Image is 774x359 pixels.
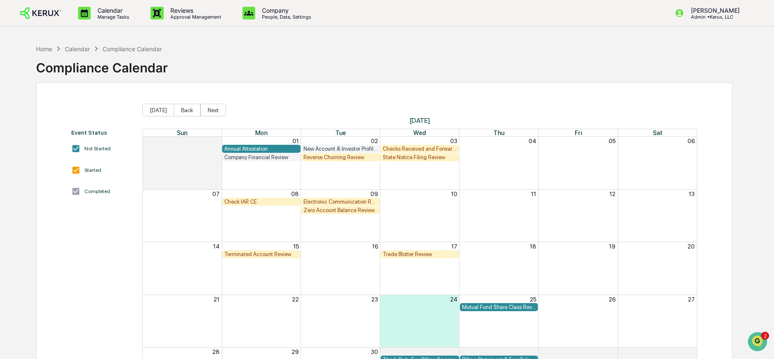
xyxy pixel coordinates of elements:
img: 8933085812038_c878075ebb4cc5468115_72.jpg [18,65,33,80]
span: Mon [255,129,267,136]
div: Mutual Fund Share Class Review [462,304,536,310]
button: 12 [610,191,615,197]
button: 20 [688,243,695,250]
button: 18 [530,243,536,250]
a: 🔎Data Lookup [5,186,57,201]
p: Company [255,7,315,14]
button: 30 [371,348,378,355]
img: 1746055101610-c473b297-6a78-478c-a979-82029cc54cd1 [17,116,24,122]
button: [DATE] [142,104,174,116]
span: [DATE] [75,115,92,122]
div: Terminated Account Review [224,251,298,257]
p: Approval Management [164,14,226,20]
div: Calendar [65,45,90,52]
button: Next [200,104,226,116]
button: 01 [292,138,299,144]
div: Compliance Calendar [36,53,168,75]
p: Manage Tasks [91,14,134,20]
div: Compliance Calendar [103,45,162,52]
span: [DATE] [75,138,92,145]
button: 21 [214,296,220,303]
button: 17 [451,243,457,250]
button: See all [131,92,154,102]
img: Jack Rasmussen [8,107,22,121]
p: People, Data, Settings [255,14,315,20]
p: Reviews [164,7,226,14]
div: Start new chat [38,65,139,73]
button: 23 [371,296,378,303]
span: Tue [335,129,346,136]
button: 22 [292,296,299,303]
div: 🗄️ [61,174,68,181]
div: Checks Received and Forwarded Log [383,146,457,152]
a: Powered byPylon [60,210,103,216]
button: 25 [530,296,536,303]
div: Trade Blotter Review [383,251,457,257]
button: 31 [214,138,220,144]
div: Zero Account Balance Review [303,207,378,213]
button: 01 [451,348,457,355]
div: Completed [84,188,110,194]
button: 09 [370,191,378,197]
span: [PERSON_NAME] [26,138,69,145]
div: Check IAR CE [224,199,298,205]
div: 🖐️ [8,174,15,181]
span: Sun [177,129,187,136]
span: Thu [493,129,504,136]
button: 06 [688,138,695,144]
button: 08 [291,191,299,197]
button: 02 [371,138,378,144]
button: Back [174,104,200,116]
div: Home [36,45,52,52]
img: Jack Rasmussen [8,130,22,144]
p: Admin • Kerux, LLC [684,14,744,20]
button: 13 [689,191,695,197]
button: 02 [529,348,536,355]
button: 26 [609,296,615,303]
button: 24 [450,296,457,303]
div: We're available if you need us! [38,73,117,80]
button: 14 [213,243,220,250]
button: 11 [531,191,536,197]
span: • [70,115,73,122]
p: How can we help? [8,18,154,31]
button: 05 [609,138,615,144]
a: 🗄️Attestations [58,170,109,185]
button: 03 [450,138,457,144]
img: 1746055101610-c473b297-6a78-478c-a979-82029cc54cd1 [8,65,24,80]
span: • [70,138,73,145]
button: 29 [292,348,299,355]
button: 16 [372,243,378,250]
span: Wed [413,129,426,136]
div: Started [84,167,101,173]
div: Electronic Communication Review [303,199,378,205]
button: 04 [529,138,536,144]
iframe: Open customer support [747,331,770,354]
button: 04 [687,348,695,355]
img: logo [20,8,61,19]
span: Data Lookup [17,189,53,198]
button: 28 [212,348,220,355]
div: Reverse Churning Review [303,154,378,160]
div: Company Financial Review [224,154,298,160]
span: Fri [575,129,582,136]
div: Event Status [71,129,134,136]
span: Attestations [70,173,105,182]
div: New Account & Investor Profile Review [303,146,378,152]
div: State Notice Filing Review [383,154,457,160]
button: 07 [212,191,220,197]
p: [PERSON_NAME] [684,7,744,14]
span: Preclearance [17,173,55,182]
button: 19 [609,243,615,250]
div: Past conversations [8,94,57,101]
a: 🖐️Preclearance [5,170,58,185]
button: 27 [688,296,695,303]
img: 1746055101610-c473b297-6a78-478c-a979-82029cc54cd1 [17,138,24,145]
p: Calendar [91,7,134,14]
div: 🔎 [8,190,15,197]
button: 15 [293,243,299,250]
button: 10 [451,191,457,197]
span: [PERSON_NAME] [26,115,69,122]
span: Sat [653,129,663,136]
